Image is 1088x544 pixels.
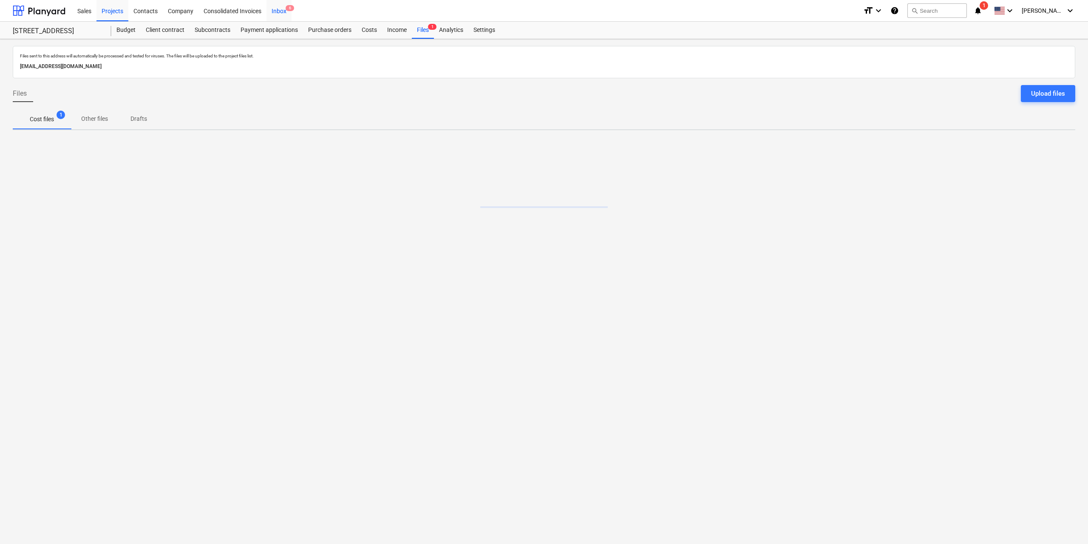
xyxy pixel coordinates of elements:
p: [EMAIL_ADDRESS][DOMAIN_NAME] [20,62,1068,71]
i: keyboard_arrow_down [873,6,884,16]
a: Settings [468,22,500,39]
span: 1 [980,1,988,10]
i: format_size [863,6,873,16]
i: keyboard_arrow_down [1065,6,1075,16]
a: Costs [357,22,382,39]
i: keyboard_arrow_down [1005,6,1015,16]
span: Files [13,88,27,99]
i: notifications [974,6,982,16]
button: Search [907,3,967,18]
a: Income [382,22,412,39]
i: Knowledge base [890,6,899,16]
p: Cost files [30,115,54,124]
a: Subcontracts [190,22,235,39]
div: [STREET_ADDRESS] [13,27,101,36]
a: Payment applications [235,22,303,39]
div: Upload files [1031,88,1065,99]
a: Analytics [434,22,468,39]
span: search [911,7,918,14]
span: 6 [286,5,294,11]
p: Files sent to this address will automatically be processed and tested for viruses. The files will... [20,53,1068,59]
iframe: Chat Widget [1045,503,1088,544]
span: [PERSON_NAME] [1022,7,1064,14]
span: 1 [428,24,436,30]
a: Client contract [141,22,190,39]
p: Drafts [128,114,149,123]
a: Purchase orders [303,22,357,39]
a: Budget [111,22,141,39]
p: Other files [81,114,108,123]
div: Files [412,22,434,39]
a: Files1 [412,22,434,39]
span: 1 [57,111,65,119]
button: Upload files [1021,85,1075,102]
